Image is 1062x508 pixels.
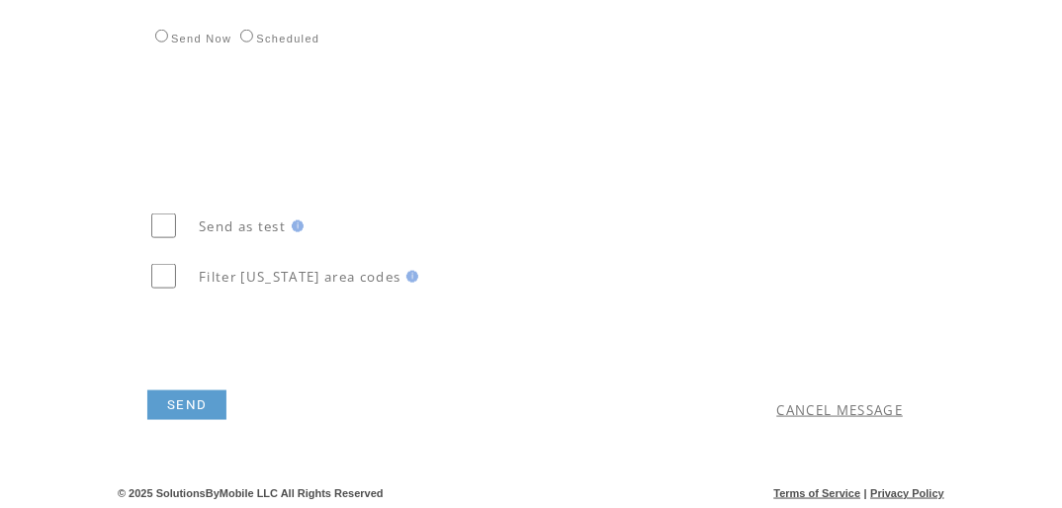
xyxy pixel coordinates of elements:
[777,401,904,419] a: CANCEL MESSAGE
[147,390,226,420] a: SEND
[235,33,319,44] label: Scheduled
[155,30,168,42] input: Send Now
[150,33,231,44] label: Send Now
[286,220,304,232] img: help.gif
[864,487,867,499] span: |
[240,30,253,42] input: Scheduled
[118,487,384,499] span: © 2025 SolutionsByMobile LLC All Rights Reserved
[199,217,286,235] span: Send as test
[199,268,400,286] span: Filter [US_STATE] area codes
[870,487,944,499] a: Privacy Policy
[774,487,861,499] a: Terms of Service
[400,271,418,283] img: help.gif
